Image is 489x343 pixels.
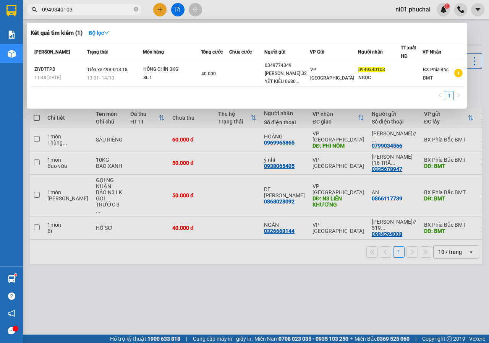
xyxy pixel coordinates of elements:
[423,67,449,81] span: BX Phía Bắc BMT
[201,49,223,55] span: Tổng cước
[445,91,453,100] a: 1
[83,27,115,39] button: Bộ lọcdown
[436,91,445,100] button: left
[438,93,442,98] span: left
[456,93,461,98] span: right
[143,49,164,55] span: Món hàng
[264,49,285,55] span: Người gửi
[143,65,201,74] div: HỒNG CHÍN 3KG
[134,6,138,13] span: close-circle
[87,67,128,72] span: Trên xe 49B-013.18
[8,327,15,334] span: message
[42,5,132,14] input: Tìm tên, số ĐT hoặc mã đơn
[8,275,16,283] img: warehouse-icon
[358,67,385,72] span: 0949340103
[401,45,416,59] span: TT xuất HĐ
[89,30,109,36] strong: Bộ lọc
[310,67,354,81] span: VP [GEOGRAPHIC_DATA]
[15,274,17,276] sup: 1
[454,69,463,77] span: plus-circle
[104,30,109,36] span: down
[6,5,16,16] img: logo-vxr
[143,74,201,82] div: SL: 1
[8,31,16,39] img: solution-icon
[265,70,309,86] div: [PERSON_NAME] 32 YẾT KIÊU 0680...
[31,29,83,37] h3: Kết quả tìm kiếm ( 1 )
[34,75,61,80] span: 11:48 [DATE]
[87,49,108,55] span: Trạng thái
[8,310,15,317] span: notification
[8,50,16,58] img: warehouse-icon
[310,49,324,55] span: VP Gửi
[436,91,445,100] li: Previous Page
[134,7,138,11] span: close-circle
[201,71,216,76] span: 40.000
[229,49,252,55] span: Chưa cước
[454,91,463,100] li: Next Page
[265,62,309,70] div: 0349774349
[87,75,114,81] span: 13:01 - 14/10
[358,74,400,82] div: NGỌC
[454,91,463,100] button: right
[34,65,85,73] div: ZIYDTFPB
[423,49,441,55] span: VP Nhận
[32,7,37,12] span: search
[8,293,15,300] span: question-circle
[34,49,70,55] span: [PERSON_NAME]
[358,49,383,55] span: Người nhận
